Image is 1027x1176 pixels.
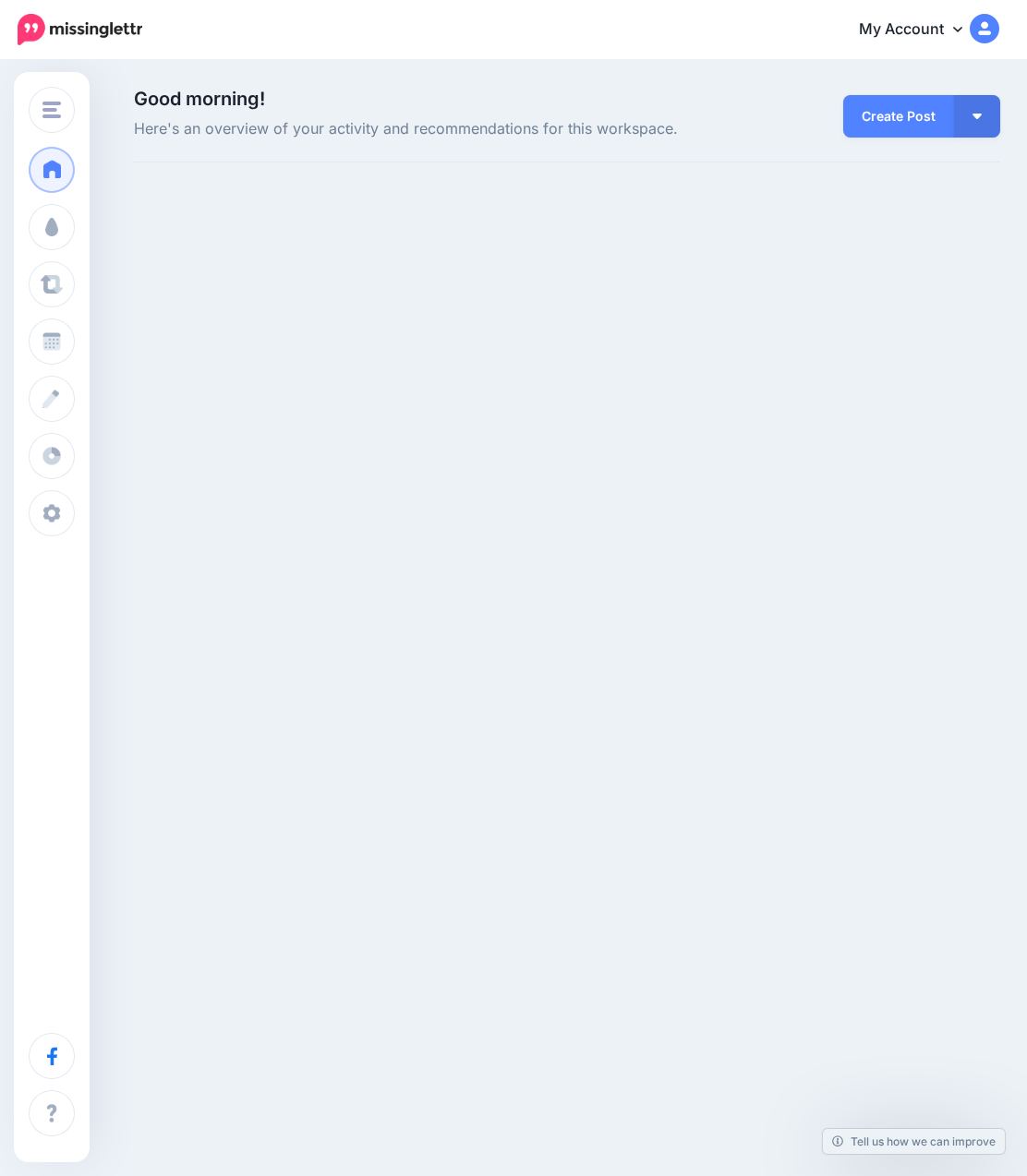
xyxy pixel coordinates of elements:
img: arrow-down-white.png [973,114,982,119]
img: Missinglettr [18,14,142,45]
span: Here's an overview of your activity and recommendations for this workspace. [134,117,702,141]
a: Create Post [843,95,954,138]
a: My Account [840,7,999,53]
img: menu.png [42,102,61,118]
span: Good morning! [134,88,265,110]
a: Tell us how we can improve [823,1129,1005,1154]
